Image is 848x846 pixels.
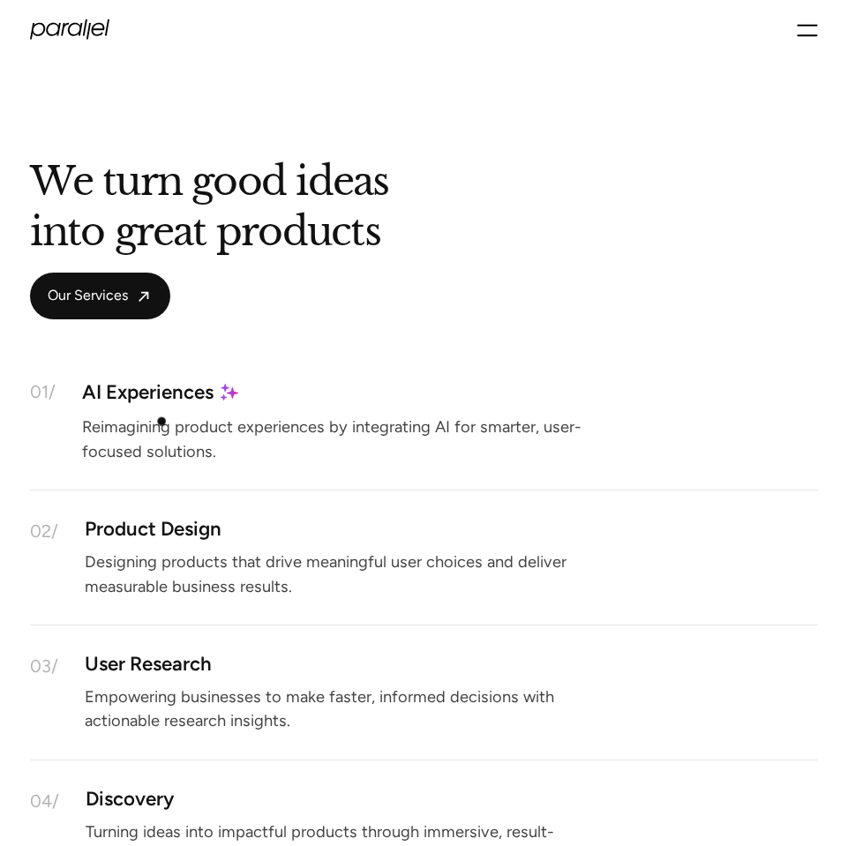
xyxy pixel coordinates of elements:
a: home [30,19,109,40]
div: Discovery [86,792,174,806]
div: AI Experiences [82,386,214,400]
div: menu [797,14,818,45]
div: Product Design [85,522,221,536]
div: 03/ [30,657,58,675]
h2: We turn good ideas into great products [30,167,388,257]
a: Our Services [30,273,170,319]
div: 01/ [30,383,56,401]
p: Designing products that drive meaningful user choices and deliver measurable business results. [85,557,614,593]
p: Reimagining product experiences by integrating AI for smarter, user-focused solutions. [82,422,612,458]
div: User Research [85,657,212,671]
span: Our Services [48,287,128,305]
div: 02/ [30,522,58,540]
p: Empowering businesses to make faster, informed decisions with actionable research insights. [85,692,614,728]
div: 04/ [30,792,59,810]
